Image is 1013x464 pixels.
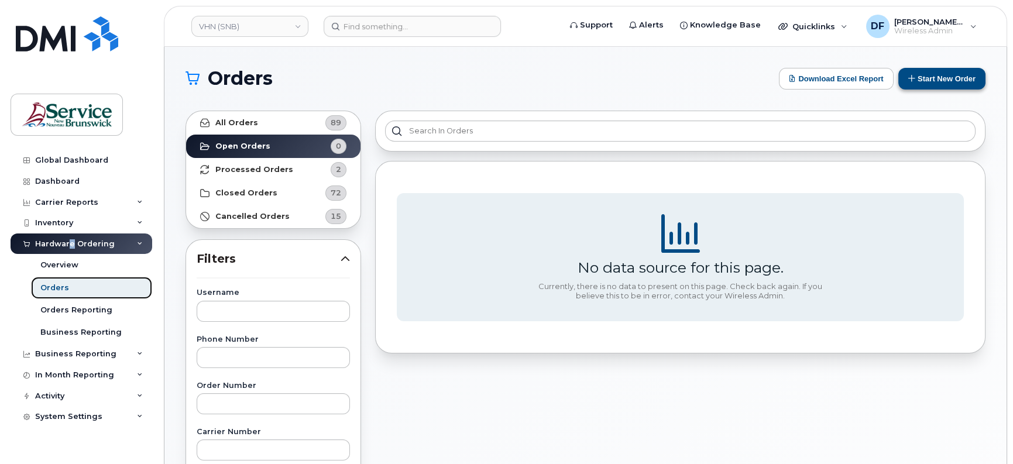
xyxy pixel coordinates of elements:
strong: Open Orders [215,142,270,151]
span: 89 [331,117,341,128]
label: Order Number [197,382,350,390]
div: Currently, there is no data to present on this page. Check back again. If you believe this to be ... [534,282,827,300]
a: Open Orders0 [186,135,360,158]
span: 15 [331,211,341,222]
span: Filters [197,250,341,267]
div: No data source for this page. [578,259,784,276]
span: 2 [336,164,341,175]
a: Processed Orders2 [186,158,360,181]
a: Closed Orders72 [186,181,360,205]
input: Search in orders [385,121,976,142]
span: 72 [331,187,341,198]
a: All Orders89 [186,111,360,135]
label: Carrier Number [197,428,350,436]
strong: Cancelled Orders [215,212,290,221]
button: Download Excel Report [779,68,894,90]
label: Username [197,289,350,297]
span: Orders [208,70,273,87]
a: Cancelled Orders15 [186,205,360,228]
strong: All Orders [215,118,258,128]
strong: Closed Orders [215,188,277,198]
button: Start New Order [898,68,985,90]
strong: Processed Orders [215,165,293,174]
label: Phone Number [197,336,350,343]
span: 0 [336,140,341,152]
